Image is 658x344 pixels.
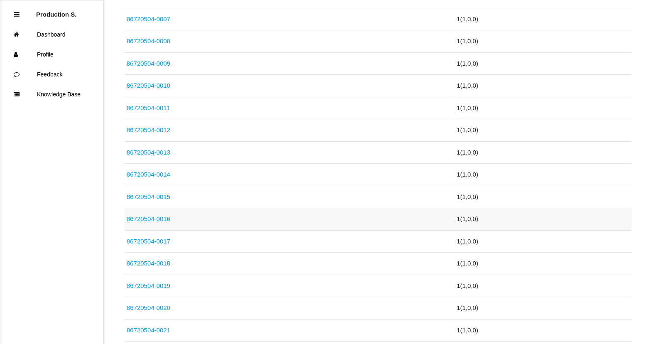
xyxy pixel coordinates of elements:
a: 86720504-0009 [127,60,170,67]
td: 1 ( 1 , 0 , 0 ) [455,186,631,208]
td: 1 ( 1 , 0 , 0 ) [455,119,631,142]
a: 86720504-0012 [127,126,170,133]
td: 1 ( 1 , 0 , 0 ) [455,297,631,319]
a: 86720504-0007 [127,15,170,22]
a: 86720504-0015 [127,193,170,200]
a: 86720504-0016 [127,215,170,222]
a: 86720504-0018 [127,260,170,267]
a: 86720504-0010 [127,82,170,89]
a: Feedback [0,64,103,84]
td: 1 ( 1 , 0 , 0 ) [455,164,631,186]
a: 86720504-0020 [127,304,170,311]
td: 1 ( 1 , 0 , 0 ) [455,319,631,342]
a: 86720504-0008 [127,37,170,44]
td: 1 ( 1 , 0 , 0 ) [455,97,631,119]
td: 1 ( 1 , 0 , 0 ) [455,75,631,97]
a: 86720504-0011 [127,104,170,111]
a: 86720504-0019 [127,282,170,289]
td: 1 ( 1 , 0 , 0 ) [455,208,631,231]
td: 1 ( 1 , 0 , 0 ) [455,52,631,75]
a: 86720504-0014 [127,171,170,178]
a: Dashboard [0,25,103,44]
div: Close [14,5,20,25]
td: 1 ( 1 , 0 , 0 ) [455,30,631,53]
td: 1 ( 1 , 0 , 0 ) [455,253,631,275]
td: 1 ( 1 , 0 , 0 ) [455,275,631,297]
a: 86720504-0021 [127,327,170,334]
a: 86720504-0017 [127,238,170,245]
td: 1 ( 1 , 0 , 0 ) [455,141,631,164]
td: 1 ( 1 , 0 , 0 ) [455,230,631,253]
a: Knowledge Base [0,84,103,104]
a: Profile [0,44,103,64]
a: 86720504-0013 [127,149,170,156]
p: Production Shifts [36,5,77,18]
td: 1 ( 1 , 0 , 0 ) [455,8,631,30]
